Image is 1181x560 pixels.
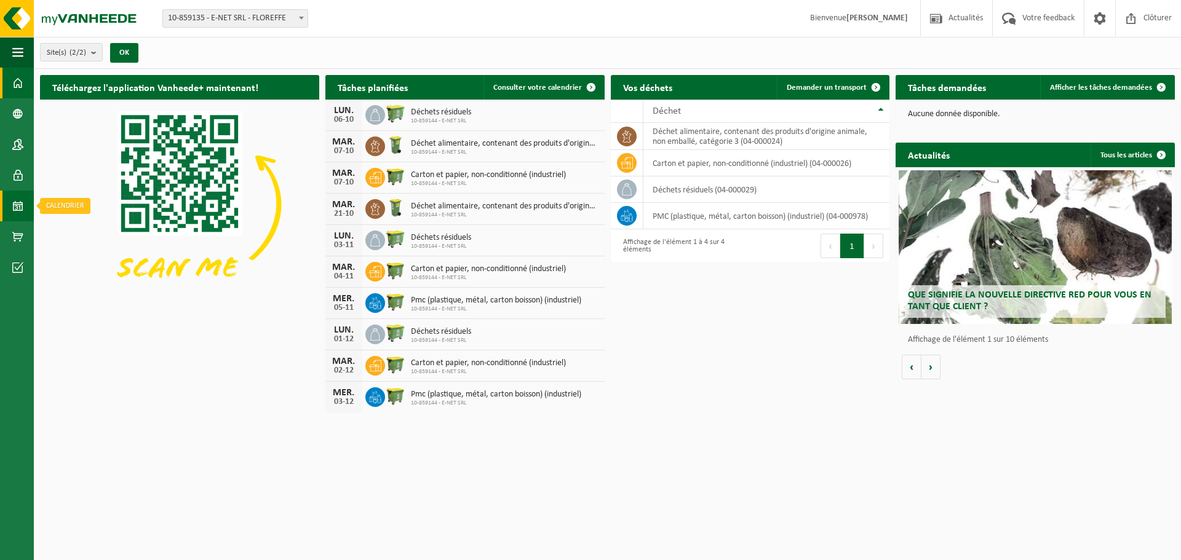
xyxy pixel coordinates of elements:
[385,166,406,187] img: WB-1100-HPE-GN-50
[40,75,271,99] h2: Téléchargez l'application Vanheede+ maintenant!
[411,139,598,149] span: Déchet alimentaire, contenant des produits d'origine animale, non emballé, catég...
[163,10,308,27] span: 10-859135 - E-NET SRL - FLOREFFE
[1091,143,1174,167] a: Tous les articles
[332,116,356,124] div: 06-10
[821,234,840,258] button: Previous
[332,106,356,116] div: LUN.
[908,336,1169,344] p: Affichage de l'élément 1 sur 10 éléments
[385,135,406,156] img: WB-0140-HPE-GN-50
[493,84,582,92] span: Consulter votre calendrier
[385,291,406,312] img: WB-1100-HPE-GN-50
[332,168,356,178] div: MAR.
[385,197,406,218] img: WB-0140-HPE-GN-50
[332,147,356,156] div: 07-10
[902,355,921,379] button: Vorige
[643,176,890,203] td: déchets résiduels (04-000029)
[162,9,308,28] span: 10-859135 - E-NET SRL - FLOREFFE
[332,137,356,147] div: MAR.
[1050,84,1152,92] span: Afficher les tâches demandées
[385,385,406,406] img: WB-1100-HPE-GN-50
[385,103,406,124] img: WB-0660-HPE-GN-50
[47,44,86,62] span: Site(s)
[332,388,356,398] div: MER.
[908,110,1163,119] p: Aucune donnée disponible.
[332,178,356,187] div: 07-10
[840,234,864,258] button: 1
[332,366,356,375] div: 02-12
[411,117,471,125] span: 10-859144 - E-NET SRL
[899,170,1172,324] a: Que signifie la nouvelle directive RED pour vous en tant que client ?
[411,358,566,368] span: Carton et papier, non-conditionné (industriel)
[643,203,890,229] td: PMC (plastique, métal, carton boisson) (industriel) (04-000978)
[332,210,356,218] div: 21-10
[332,398,356,406] div: 03-12
[385,323,406,344] img: WB-0660-HPE-GN-50
[411,211,598,219] span: 10-859144 - E-NET SRL
[611,75,685,99] h2: Vos déchets
[787,84,867,92] span: Demander un transport
[332,357,356,366] div: MAR.
[643,150,890,176] td: carton et papier, non-conditionné (industriel) (04-000026)
[110,43,138,63] button: OK
[411,180,566,187] span: 10-859144 - E-NET SRL
[332,200,356,210] div: MAR.
[411,108,471,117] span: Déchets résiduels
[40,100,319,309] img: Download de VHEPlus App
[385,229,406,250] img: WB-0660-HPE-GN-50
[846,14,908,23] strong: [PERSON_NAME]
[411,274,566,282] span: 10-859144 - E-NET SRL
[332,304,356,312] div: 05-11
[908,290,1151,312] span: Que signifie la nouvelle directive RED pour vous en tant que client ?
[483,75,603,100] a: Consulter votre calendrier
[411,390,581,400] span: Pmc (plastique, métal, carton boisson) (industriel)
[411,368,566,376] span: 10-859144 - E-NET SRL
[411,327,471,337] span: Déchets résiduels
[896,75,998,99] h2: Tâches demandées
[411,337,471,344] span: 10-859144 - E-NET SRL
[332,262,356,272] div: MAR.
[40,43,103,61] button: Site(s)(2/2)
[332,325,356,335] div: LUN.
[332,335,356,344] div: 01-12
[1040,75,1174,100] a: Afficher les tâches demandées
[411,243,471,250] span: 10-859144 - E-NET SRL
[385,354,406,375] img: WB-1100-HPE-GN-50
[385,260,406,281] img: WB-1100-HPE-GN-50
[411,233,471,243] span: Déchets résiduels
[332,241,356,250] div: 03-11
[411,296,581,306] span: Pmc (plastique, métal, carton boisson) (industriel)
[643,123,890,150] td: déchet alimentaire, contenant des produits d'origine animale, non emballé, catégorie 3 (04-000024)
[332,272,356,281] div: 04-11
[896,143,962,167] h2: Actualités
[921,355,940,379] button: Volgende
[70,49,86,57] count: (2/2)
[411,202,598,211] span: Déchet alimentaire, contenant des produits d'origine animale, non emballé, catég...
[332,231,356,241] div: LUN.
[411,306,581,313] span: 10-859144 - E-NET SRL
[411,264,566,274] span: Carton et papier, non-conditionné (industriel)
[411,170,566,180] span: Carton et papier, non-conditionné (industriel)
[617,232,744,259] div: Affichage de l'élément 1 à 4 sur 4 éléments
[653,106,681,116] span: Déchet
[777,75,888,100] a: Demander un transport
[325,75,420,99] h2: Tâches planifiées
[411,400,581,407] span: 10-859144 - E-NET SRL
[411,149,598,156] span: 10-859144 - E-NET SRL
[864,234,883,258] button: Next
[332,294,356,304] div: MER.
